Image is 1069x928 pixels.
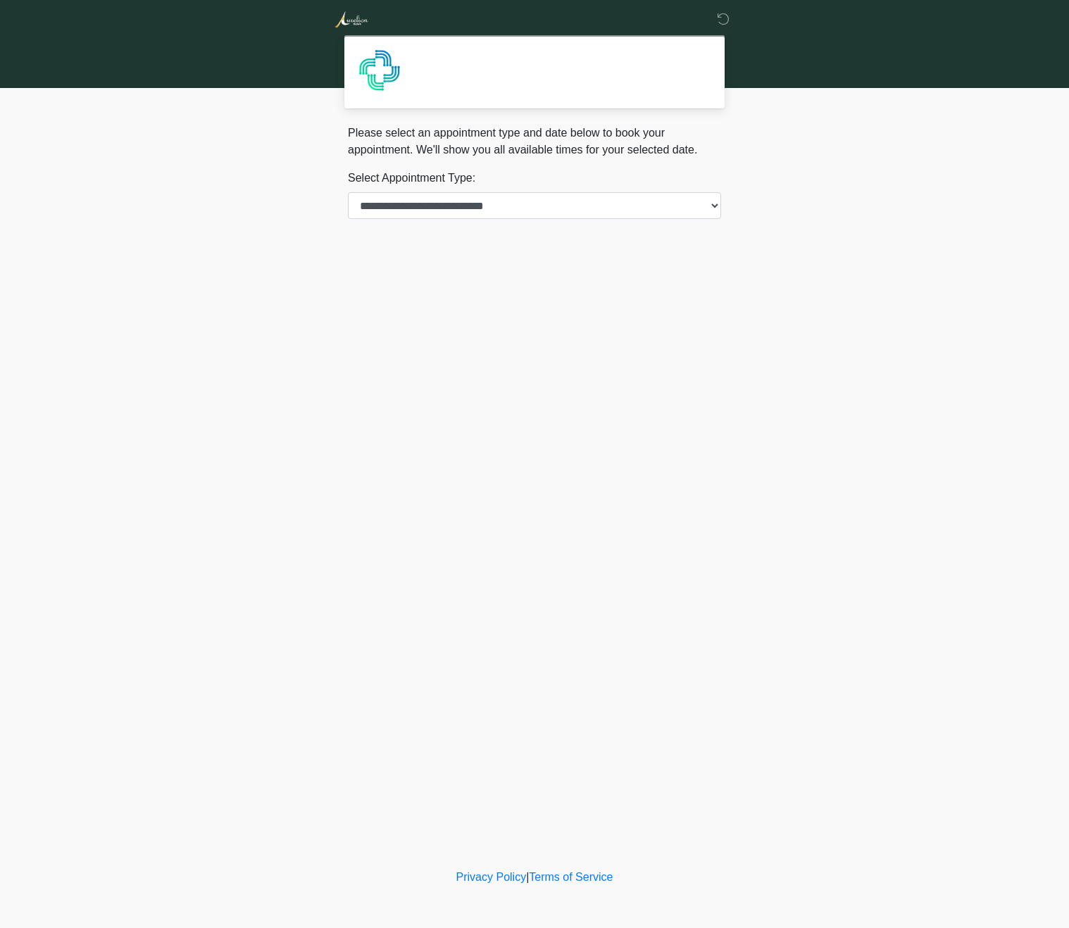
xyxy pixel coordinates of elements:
[529,871,613,883] a: Terms of Service
[358,49,401,92] img: Agent Avatar
[334,11,368,28] img: Aurelion Med Spa Logo
[348,125,721,158] p: Please select an appointment type and date below to book your appointment. We'll show you all ava...
[348,170,475,187] label: Select Appointment Type:
[456,871,527,883] a: Privacy Policy
[526,871,529,883] a: |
